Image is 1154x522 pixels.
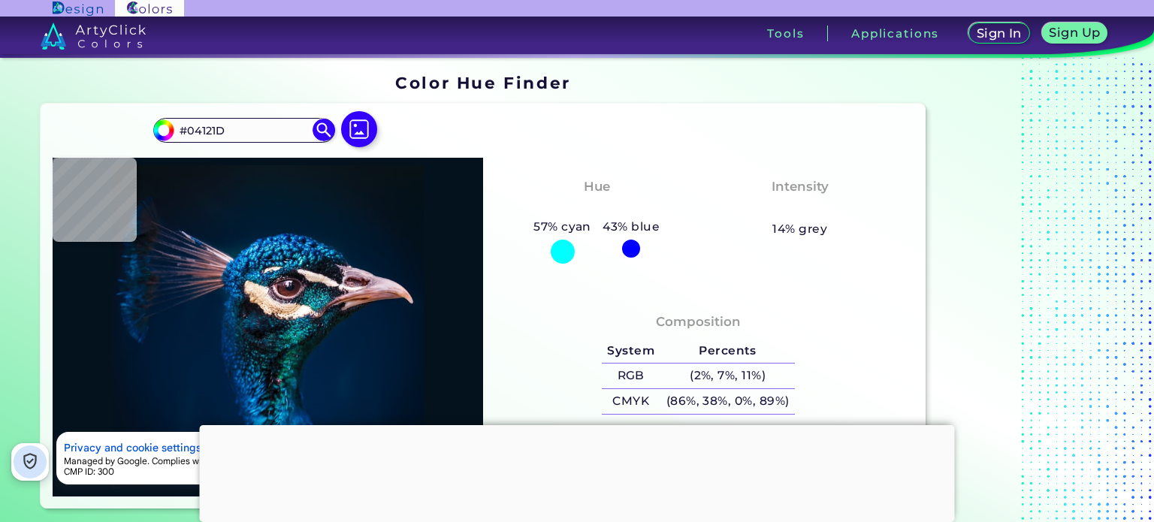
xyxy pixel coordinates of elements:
h4: Intensity [772,176,829,198]
a: Sign In [971,24,1027,43]
h1: Color Hue Finder [395,71,570,94]
h4: Composition [656,311,741,333]
h5: (2%, 7%, 11%) [660,364,795,388]
img: img_pavlin.jpg [60,165,476,490]
h5: CMYK [602,389,660,414]
img: ArtyClick Design logo [53,2,103,16]
img: icon search [313,119,335,141]
input: type color.. [174,120,314,140]
iframe: Advertisement [932,68,1119,515]
h3: Applications [851,28,939,39]
h5: Sign In [978,28,1020,39]
h5: RGB [602,364,660,388]
img: icon picture [341,111,377,147]
h5: 43% blue [597,217,666,237]
h5: Percents [660,339,795,364]
h5: System [602,339,660,364]
h5: 14% grey [772,219,827,239]
h3: Cyan-Blue [554,200,639,218]
iframe: Advertisement [200,425,955,518]
img: logo_artyclick_colors_white.svg [41,23,147,50]
h5: Sign Up [1052,27,1098,38]
h3: Moderate [760,200,840,218]
h3: Tools [767,28,804,39]
h4: Hue [584,176,610,198]
h5: (86%, 38%, 0%, 89%) [660,389,795,414]
h5: 57% cyan [527,217,597,237]
a: Sign Up [1045,24,1104,43]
